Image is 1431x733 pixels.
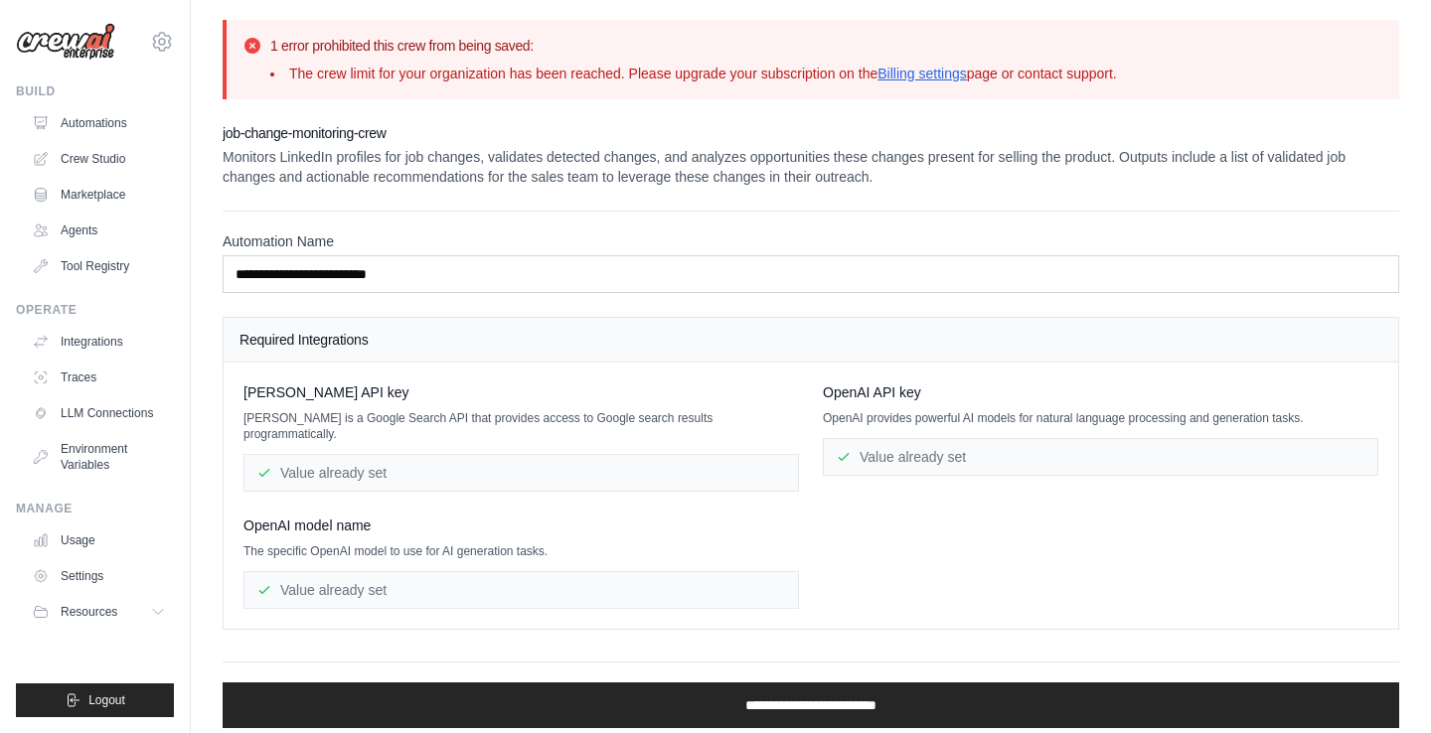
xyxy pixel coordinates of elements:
[61,604,117,620] span: Resources
[243,382,409,402] span: [PERSON_NAME] API key
[823,438,1378,476] div: Value already set
[16,302,174,318] div: Operate
[88,692,125,708] span: Logout
[223,123,1399,143] h2: job-change-monitoring-crew
[270,64,1117,83] li: The crew limit for your organization has been reached. Please upgrade your subscription on the pa...
[24,596,174,628] button: Resources
[16,683,174,717] button: Logout
[16,23,115,61] img: Logo
[24,179,174,211] a: Marketplace
[239,330,1382,350] h4: Required Integrations
[243,454,799,492] div: Value already set
[16,83,174,99] div: Build
[16,501,174,516] div: Manage
[24,524,174,556] a: Usage
[24,326,174,358] a: Integrations
[24,143,174,175] a: Crew Studio
[270,36,1117,56] h2: 1 error prohibited this crew from being saved:
[243,515,371,535] span: OpenAI model name
[24,560,174,592] a: Settings
[24,362,174,393] a: Traces
[823,410,1378,426] p: OpenAI provides powerful AI models for natural language processing and generation tasks.
[24,215,174,246] a: Agents
[823,382,921,402] span: OpenAI API key
[243,410,799,442] p: [PERSON_NAME] is a Google Search API that provides access to Google search results programmatically.
[24,397,174,429] a: LLM Connections
[243,543,799,559] p: The specific OpenAI model to use for AI generation tasks.
[223,147,1399,187] p: Monitors LinkedIn profiles for job changes, validates detected changes, and analyzes opportunitie...
[24,250,174,282] a: Tool Registry
[243,571,799,609] div: Value already set
[877,66,967,81] a: Billing settings
[223,231,1399,251] label: Automation Name
[24,433,174,481] a: Environment Variables
[24,107,174,139] a: Automations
